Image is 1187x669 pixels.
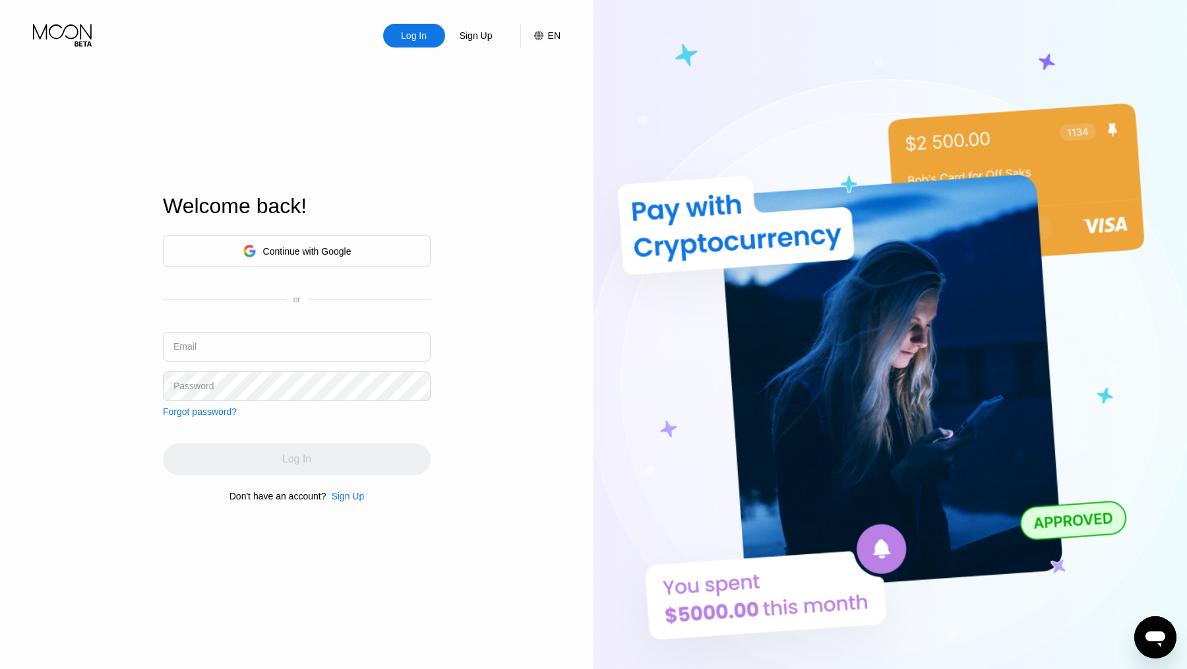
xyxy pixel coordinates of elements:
[163,406,237,417] div: Forgot password?
[548,30,561,41] div: EN
[331,491,364,501] div: Sign Up
[520,24,561,48] div: EN
[163,235,431,267] div: Continue with Google
[163,194,431,218] div: Welcome back!
[293,295,301,304] div: or
[383,24,445,48] div: Log In
[458,29,494,42] div: Sign Up
[400,29,428,42] div: Log In
[229,491,326,501] div: Don't have an account?
[173,381,214,391] div: Password
[326,491,364,501] div: Sign Up
[1134,616,1176,658] iframe: Button to launch messaging window
[173,341,197,352] div: Email
[263,246,351,257] div: Continue with Google
[445,24,507,48] div: Sign Up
